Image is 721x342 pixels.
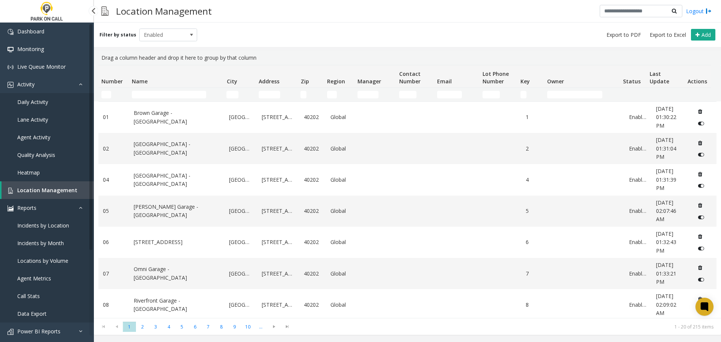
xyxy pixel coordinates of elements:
[629,270,647,278] a: Enabled
[694,168,706,180] button: Delete
[684,65,711,88] th: Actions
[132,91,206,98] input: Name Filter
[140,29,186,41] span: Enabled
[629,301,647,309] a: Enabled
[694,231,706,243] button: Delete
[656,261,685,286] a: [DATE] 01:33:21 PM
[17,310,47,317] span: Data Export
[629,113,647,121] a: Enabled
[103,145,125,153] a: 02
[330,270,352,278] a: Global
[103,270,125,278] a: 07
[526,176,543,184] a: 4
[17,222,69,229] span: Incidents by Location
[256,88,297,101] td: Address Filter
[228,322,241,332] span: Page 9
[304,207,321,215] a: 40202
[327,78,345,85] span: Region
[229,301,253,309] a: [GEOGRAPHIC_DATA]
[629,207,647,215] a: Enabled
[694,242,708,254] button: Disable
[694,137,706,149] button: Delete
[17,257,68,264] span: Locations by Volume
[694,211,708,223] button: Disable
[8,47,14,53] img: 'icon'
[686,7,712,15] a: Logout
[103,176,125,184] a: 04
[17,275,51,282] span: Agent Metrics
[684,88,711,101] td: Actions Filter
[134,238,220,246] a: [STREET_ADDRESS]
[17,45,44,53] span: Monitoring
[17,169,40,176] span: Heatmap
[17,151,55,158] span: Quality Analysis
[480,88,517,101] td: Lot Phone Number Filter
[324,88,354,101] td: Region Filter
[620,65,647,88] th: Status
[330,145,352,153] a: Global
[149,322,162,332] span: Page 3
[17,134,50,141] span: Agent Activity
[357,91,379,98] input: Manager Filter
[103,113,125,121] a: 01
[694,180,708,192] button: Disable
[304,113,321,121] a: 40202
[101,78,123,85] span: Number
[603,30,644,40] button: Export to PDF
[327,91,337,98] input: Region Filter
[98,88,129,101] td: Number Filter
[227,78,237,85] span: City
[8,29,14,35] img: 'icon'
[357,78,381,85] span: Manager
[229,207,253,215] a: [GEOGRAPHIC_DATA]
[215,322,228,332] span: Page 8
[606,31,641,39] span: Export to PDF
[189,322,202,332] span: Page 6
[229,145,253,153] a: [GEOGRAPHIC_DATA]
[656,199,685,224] a: [DATE] 02:07:46 AM
[526,207,543,215] a: 5
[483,91,500,98] input: Lot Phone Number Filter
[399,70,421,85] span: Contact Number
[103,301,125,309] a: 08
[134,109,220,126] a: Brown Garage - [GEOGRAPHIC_DATA]
[694,293,706,305] button: Delete
[434,88,480,101] td: Email Filter
[330,176,352,184] a: Global
[94,65,721,318] div: Data table
[483,70,509,85] span: Lot Phone Number
[8,205,14,211] img: 'icon'
[396,88,434,101] td: Contact Number Filter
[656,230,676,254] span: [DATE] 01:32:43 PM
[8,329,14,335] img: 'icon'
[656,167,685,192] a: [DATE] 01:31:39 PM
[656,230,685,255] a: [DATE] 01:32:43 PM
[17,98,48,105] span: Daily Activity
[259,78,279,85] span: Address
[112,2,216,20] h3: Location Management
[650,70,669,85] span: Last Update
[254,322,267,332] span: Page 11
[134,203,220,220] a: [PERSON_NAME] Garage - [GEOGRAPHIC_DATA]
[330,301,352,309] a: Global
[526,113,543,121] a: 1
[304,176,321,184] a: 40202
[101,91,111,98] input: Number Filter
[300,91,306,98] input: Zip Filter
[229,270,253,278] a: [GEOGRAPHIC_DATA]
[656,136,685,161] a: [DATE] 01:31:04 PM
[17,81,35,88] span: Activity
[691,29,715,41] button: Add
[17,328,60,335] span: Power BI Reports
[694,118,708,130] button: Disable
[647,30,689,40] button: Export to Excel
[304,301,321,309] a: 40202
[262,238,295,246] a: [STREET_ADDRESS]
[330,207,352,215] a: Global
[629,238,647,246] a: Enabled
[301,78,309,85] span: Zip
[17,292,40,300] span: Call Stats
[547,78,564,85] span: Owner
[437,78,452,85] span: Email
[262,301,295,309] a: [STREET_ADDRESS]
